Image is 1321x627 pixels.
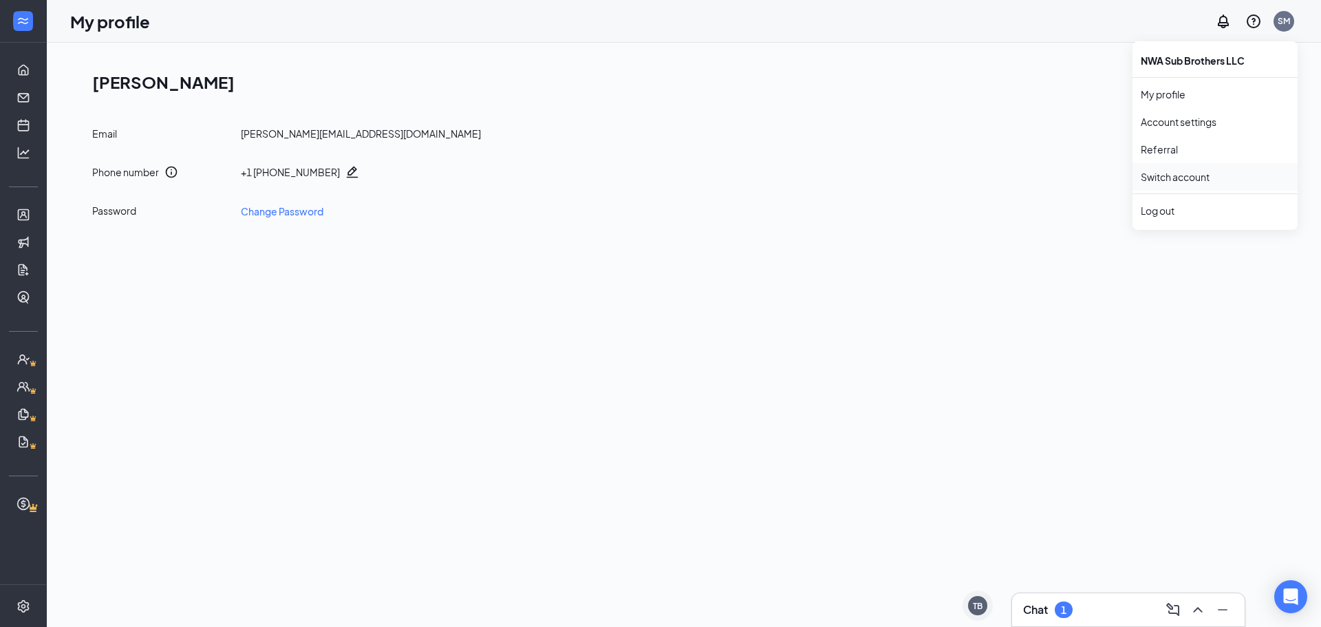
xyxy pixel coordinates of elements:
a: Account settings [1141,115,1289,129]
svg: Minimize [1214,602,1231,618]
svg: Notifications [1215,13,1232,30]
svg: Pencil [345,165,359,179]
button: Minimize [1212,599,1234,621]
div: Phone number [92,165,159,179]
div: Email [92,127,230,140]
div: 1 [1061,604,1066,616]
div: + 1 [PHONE_NUMBER] [241,165,340,179]
svg: WorkstreamLogo [16,14,30,28]
svg: Settings [17,599,30,613]
div: NWA Sub Brothers LLC [1132,47,1298,74]
a: My profile [1141,87,1289,101]
div: Open Intercom Messenger [1274,580,1307,613]
div: [PERSON_NAME][EMAIL_ADDRESS][DOMAIN_NAME] [241,127,481,140]
h1: [PERSON_NAME] [92,70,1287,94]
button: ComposeMessage [1162,599,1184,621]
button: ChevronUp [1187,599,1209,621]
svg: ChevronUp [1190,602,1206,618]
h1: My profile [70,10,150,33]
svg: Analysis [17,146,30,160]
h3: Chat [1023,602,1048,617]
div: Log out [1141,204,1289,217]
div: SM [1278,15,1290,27]
svg: ComposeMessage [1165,602,1181,618]
svg: Info [164,165,178,179]
div: Password [92,204,230,219]
svg: QuestionInfo [1245,13,1262,30]
div: TB [973,600,982,612]
a: Switch account [1141,171,1210,183]
a: Change Password [241,204,323,219]
a: Referral [1141,142,1289,156]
